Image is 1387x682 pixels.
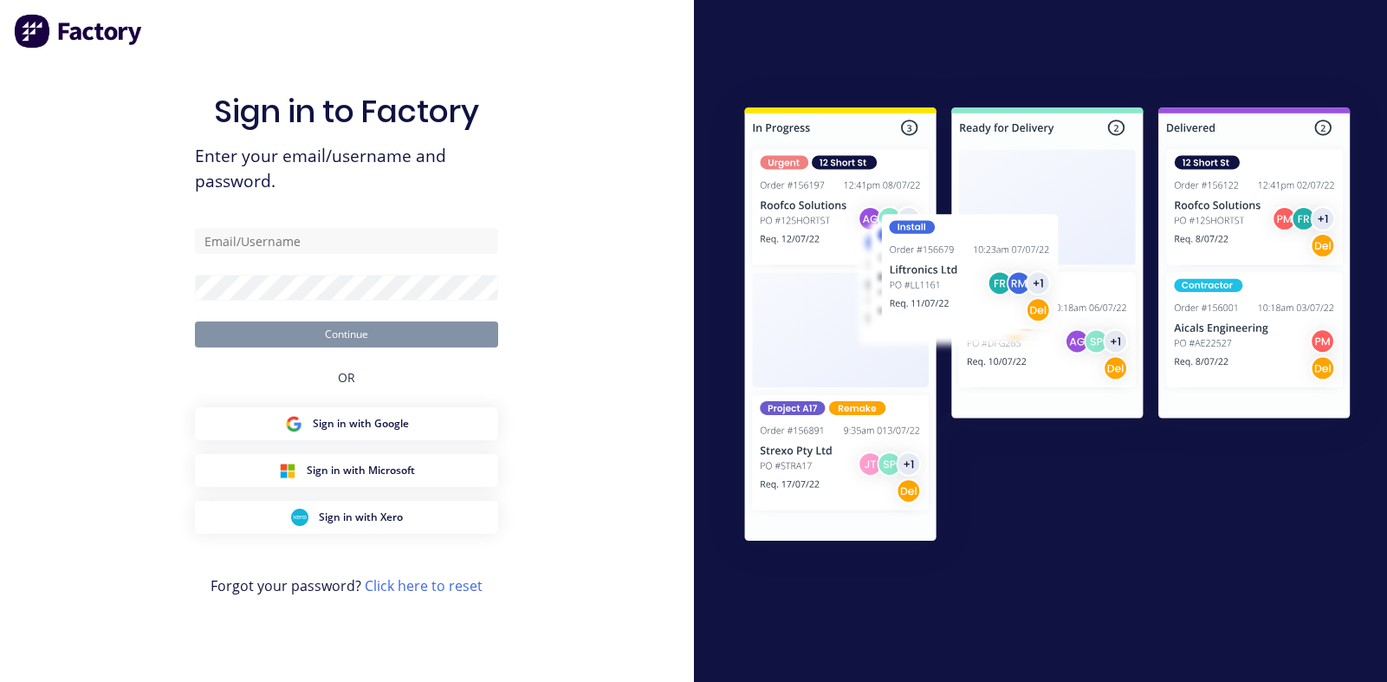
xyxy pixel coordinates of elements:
input: Email/Username [195,228,498,254]
button: Continue [195,322,498,347]
span: Sign in with Google [313,416,409,432]
span: Sign in with Microsoft [307,463,415,478]
button: Google Sign inSign in with Google [195,407,498,440]
button: Xero Sign inSign in with Xero [195,501,498,534]
span: Forgot your password? [211,575,483,596]
img: Google Sign in [285,415,302,432]
button: Microsoft Sign inSign in with Microsoft [195,454,498,487]
a: Click here to reset [365,576,483,595]
img: Factory [14,14,144,49]
span: Sign in with Xero [319,510,403,525]
img: Microsoft Sign in [279,462,296,479]
span: Enter your email/username and password. [195,144,498,194]
h1: Sign in to Factory [214,93,479,130]
div: OR [338,347,355,407]
img: Xero Sign in [291,509,308,526]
